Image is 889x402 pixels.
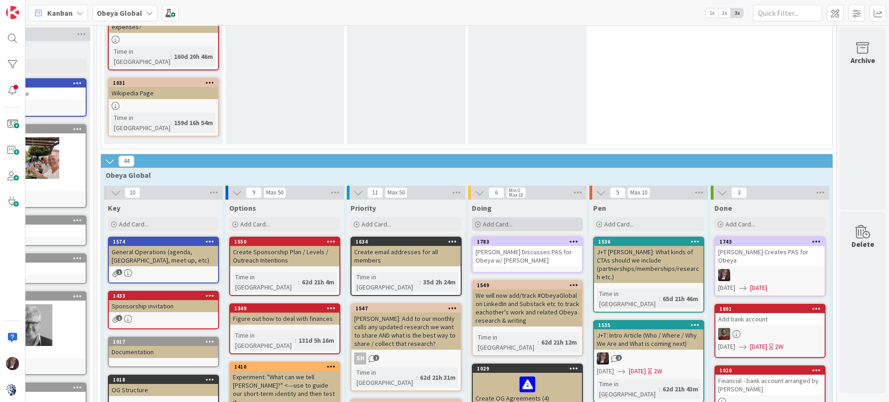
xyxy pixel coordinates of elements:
a: 1601Add bank accountDR[DATE][DATE]2W [714,304,826,358]
div: 1634Create email addresses for all members [351,238,461,266]
div: 1433 [113,293,218,299]
span: 1 [373,355,379,361]
span: 2 [616,355,622,361]
div: 1349 [234,305,339,312]
a: 1031Wikipedia PageTime in [GEOGRAPHIC_DATA]:159d 16h 54m [108,78,219,137]
div: 1574 [109,238,218,246]
div: Time in [GEOGRAPHIC_DATA] [112,113,170,133]
div: Documentation [109,346,218,358]
a: 1433Sponsorship invitation [108,291,219,329]
div: Time in [GEOGRAPHIC_DATA] [112,46,170,67]
span: Add Card... [604,220,634,228]
div: 1549We will now add/track #ObeyaGlobal on LinkedIn and Substack etc to track eachother's work and... [473,281,582,327]
span: Doing [472,203,492,213]
a: 1634Create email addresses for all membersTime in [GEOGRAPHIC_DATA]:35d 2h 24m [351,237,462,296]
div: [PERSON_NAME]: Add to our monthly calls any updated research we want to share AND what is the bes... [351,313,461,350]
div: 1433 [109,292,218,300]
div: 1031Wikipedia Page [109,79,218,99]
span: : [419,277,421,287]
span: Add Card... [362,220,391,228]
div: 1743 [715,238,825,246]
div: 1017 [109,338,218,346]
span: Add Card... [240,220,270,228]
a: Where are we tracking related expenses?Time in [GEOGRAPHIC_DATA]:160d 20h 46m [108,3,219,70]
div: 1349Figure out how to deal with finances [230,304,339,325]
div: [PERSON_NAME] Creates PAS for Obeya [715,246,825,266]
div: 1029 [477,365,582,372]
a: 1349Figure out how to deal with financesTime in [GEOGRAPHIC_DATA]:131d 5h 16m [229,303,340,354]
div: TD [715,269,825,281]
div: 65d 21h 46m [660,294,701,304]
span: Key [108,203,120,213]
div: We will now add/track #ObeyaGlobal on LinkedIn and Substack etc to track eachother's work and rel... [473,289,582,327]
span: : [416,372,418,383]
div: 1018OG Structure [109,376,218,396]
span: [DATE] [718,283,735,293]
span: : [659,384,660,394]
div: Time in [GEOGRAPHIC_DATA] [597,289,659,309]
img: TD [718,269,730,281]
div: 1550Create Sponsorship Plan / Levels / Outreach Intentions [230,238,339,266]
span: 1x [706,8,718,18]
a: 1536J+T [PERSON_NAME]: What kinds of CTAs should we include (partnerships/memberships/research et... [593,237,704,313]
div: 1783[PERSON_NAME] Discusses PAS for Obeya w/ [PERSON_NAME] [473,238,582,266]
div: 1031 [113,80,218,86]
div: 1410 [230,363,339,371]
img: TD [6,357,19,370]
a: 1017Documentation [108,337,219,367]
a: 1547[PERSON_NAME]: Add to our monthly calls any updated research we want to share AND what is the... [351,303,462,391]
span: 5 [610,187,626,198]
div: Wikipedia Page [109,87,218,99]
a: 1783[PERSON_NAME] Discusses PAS for Obeya w/ [PERSON_NAME] [472,237,583,273]
div: Archive [851,55,875,66]
span: Kanban [47,7,73,19]
span: : [298,277,300,287]
a: 1574General Operations (agenda, [GEOGRAPHIC_DATA], meet-up, etc) [108,237,219,283]
div: Time in [GEOGRAPHIC_DATA] [354,272,419,292]
span: [DATE] [750,342,767,352]
span: 3x [731,8,743,18]
div: 1634 [356,239,461,245]
span: 11 [367,187,383,198]
div: 1535 [598,322,703,328]
div: 1536J+T [PERSON_NAME]: What kinds of CTAs should we include (partnerships/memberships/research etc.) [594,238,703,283]
span: [DATE] [750,283,767,293]
div: 1601Add bank account [715,305,825,325]
div: Time in [GEOGRAPHIC_DATA] [233,330,295,351]
div: Max 50 [266,190,283,195]
span: 10 [125,187,140,198]
span: : [295,335,296,345]
span: : [170,118,172,128]
div: 1031 [109,79,218,87]
a: 1743[PERSON_NAME] Creates PAS for ObeyaTD[DATE][DATE] [714,237,826,296]
div: Time in [GEOGRAPHIC_DATA] [233,272,298,292]
div: Time in [GEOGRAPHIC_DATA] [476,332,538,352]
div: 1547 [356,305,461,312]
div: Max 10 [630,190,647,195]
div: Create Sponsorship Plan / Levels / Outreach Intentions [230,246,339,266]
div: 1743[PERSON_NAME] Creates PAS for Obeya [715,238,825,266]
div: 1535 [594,321,703,329]
div: Max 18 [509,193,523,197]
span: : [538,337,539,347]
div: Time in [GEOGRAPHIC_DATA] [354,367,416,388]
span: [DATE] [718,342,735,352]
div: 1549 [473,281,582,289]
div: 1020 [715,366,825,375]
div: 1536 [594,238,703,246]
div: Delete [851,239,874,250]
span: 1 [116,269,122,275]
span: 6 [488,187,504,198]
span: [DATE] [597,366,614,376]
span: Options [229,203,256,213]
span: 1 [116,315,122,321]
div: 1547[PERSON_NAME]: Add to our monthly calls any updated research we want to share AND what is the... [351,304,461,350]
div: Add bank account [715,313,825,325]
input: Quick Filter... [753,5,822,21]
span: Add Card... [726,220,755,228]
div: J+T [PERSON_NAME]: What kinds of CTAs should we include (partnerships/memberships/research etc.) [594,246,703,283]
div: 1783 [477,239,582,245]
div: [PERSON_NAME] Discusses PAS for Obeya w/ [PERSON_NAME] [473,246,582,266]
div: 1020Financial - bank account arranged by [PERSON_NAME] [715,366,825,395]
div: 1783 [473,238,582,246]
